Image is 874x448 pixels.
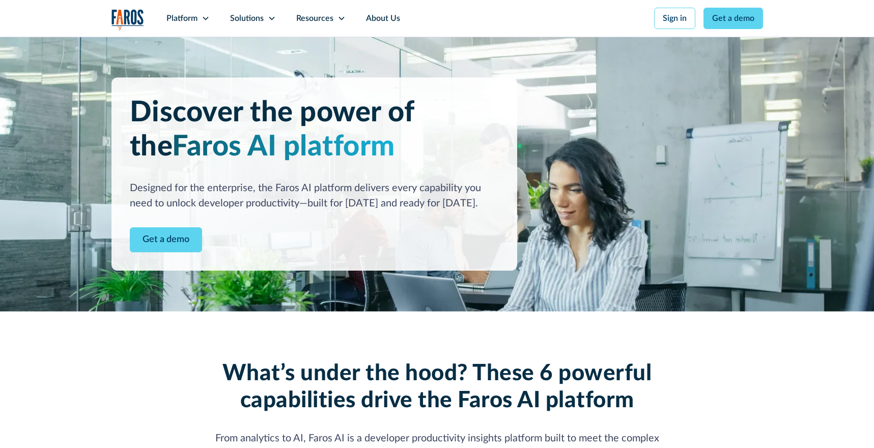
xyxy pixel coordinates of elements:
[703,8,763,29] a: Get a demo
[111,9,144,30] a: home
[130,180,499,211] div: Designed for the enterprise, the Faros AI platform delivers every capability you need to unlock d...
[172,133,395,161] span: Faros AI platform
[130,96,499,164] h1: Discover the power of the
[296,12,333,24] div: Resources
[230,12,264,24] div: Solutions
[111,9,144,30] img: Logo of the analytics and reporting company Faros.
[203,360,671,414] h2: What’s under the hood? These 6 powerful capabilities drive the Faros AI platform
[130,227,202,252] a: Contact Modal
[166,12,198,24] div: Platform
[654,8,695,29] a: Sign in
